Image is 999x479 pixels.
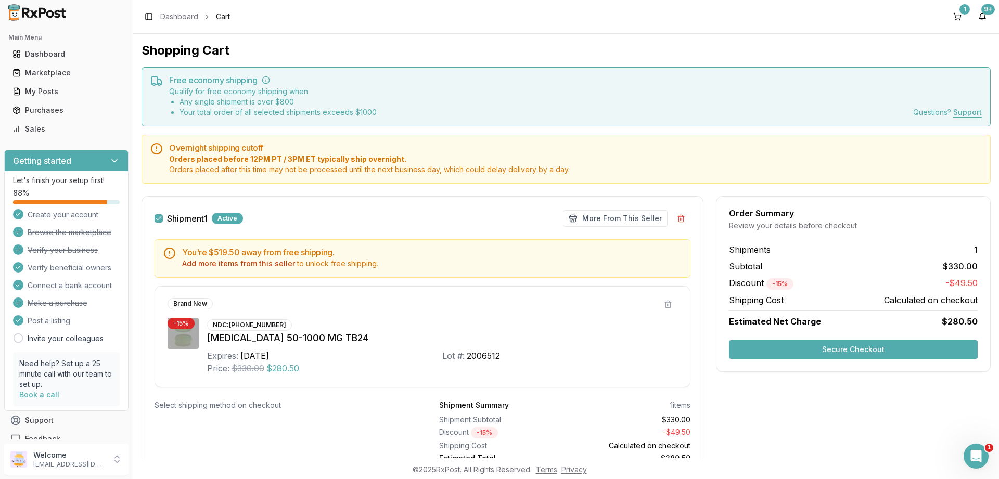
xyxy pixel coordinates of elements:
div: NDC: [PHONE_NUMBER] [207,319,292,331]
button: Marketplace [4,64,129,81]
div: Shipment Summary [439,400,509,410]
div: $280.50 [569,453,691,463]
a: Book a call [19,390,59,399]
div: 1 [959,4,970,15]
a: My Posts [8,82,124,101]
div: Discount [439,427,561,438]
span: Discount [729,278,793,288]
div: $330.00 [569,415,691,425]
div: Price: [207,362,229,374]
img: Janumet XR 50-1000 MG TB24 [168,318,199,349]
span: Estimated Net Charge [729,316,821,327]
div: Review your details before checkout [729,221,978,231]
div: Sales [12,124,120,134]
span: Feedback [25,434,60,444]
button: Sales [4,121,129,137]
button: My Posts [4,83,129,100]
div: - 15 % [471,427,498,438]
span: Subtotal [729,260,762,273]
a: Invite your colleagues [28,333,104,344]
li: Your total order of all selected shipments exceeds $ 1000 [180,107,377,118]
p: Need help? Set up a 25 minute call with our team to set up. [19,358,113,390]
div: Select shipping method on checkout [155,400,406,410]
div: - 15 % [168,318,195,329]
span: Create your account [28,210,98,220]
button: Secure Checkout [729,340,978,359]
span: Orders placed before 12PM PT / 3PM ET typically ship overnight. [169,154,982,164]
img: User avatar [10,451,27,468]
div: 2006512 [467,349,500,362]
div: Purchases [12,105,120,115]
div: [MEDICAL_DATA] 50-1000 MG TB24 [207,331,677,345]
span: Verify your business [28,245,98,255]
div: Brand New [168,298,213,309]
iframe: Intercom live chat [964,444,989,469]
span: Orders placed after this time may not be processed until the next business day, which could delay... [169,164,982,175]
button: 1 [949,8,966,25]
h3: Getting started [13,154,71,167]
p: [EMAIL_ADDRESS][DOMAIN_NAME] [33,460,106,469]
span: Browse the marketplace [28,227,111,238]
div: Estimated Total [439,453,561,463]
h5: Overnight shipping cutoff [169,144,982,152]
h5: Free economy shipping [169,76,982,84]
span: Post a listing [28,316,70,326]
div: Dashboard [12,49,120,59]
a: Terms [536,465,557,474]
div: 1 items [670,400,690,410]
button: More From This Seller [563,210,668,227]
a: Marketplace [8,63,124,82]
span: $280.50 [266,362,299,374]
div: Active [212,213,243,224]
span: $280.50 [942,315,978,328]
button: Support [4,411,129,430]
h5: You're $519.50 away from free shipping. [182,248,682,256]
span: -$49.50 [945,277,978,290]
span: $330.00 [943,260,978,273]
div: Expires: [207,349,238,362]
a: Dashboard [160,11,198,22]
div: [DATE] [240,349,269,362]
img: RxPost Logo [4,4,71,21]
span: Verify beneficial owners [28,263,111,273]
div: to unlock free shipping. [182,258,682,269]
a: Sales [8,120,124,138]
span: $330.00 [232,362,264,374]
span: Calculated on checkout [884,294,978,306]
div: - 15 % [766,278,793,290]
button: 9+ [974,8,991,25]
div: Marketplace [12,68,120,78]
div: Qualify for free economy shipping when [169,86,377,118]
div: My Posts [12,86,120,97]
h1: Shopping Cart [142,42,991,59]
div: Shipment Subtotal [439,415,561,425]
div: Order Summary [729,209,978,217]
button: Purchases [4,102,129,119]
button: Dashboard [4,46,129,62]
nav: breadcrumb [160,11,230,22]
div: Calculated on checkout [569,441,691,451]
li: Any single shipment is over $ 800 [180,97,377,107]
a: Privacy [561,465,587,474]
p: Welcome [33,450,106,460]
span: Make a purchase [28,298,87,308]
div: Shipping Cost [439,441,561,451]
a: Purchases [8,101,124,120]
button: Feedback [4,430,129,448]
button: Add more items from this seller [182,258,295,269]
p: Let's finish your setup first! [13,175,120,186]
span: 88 % [13,188,29,198]
a: Dashboard [8,45,124,63]
div: - $49.50 [569,427,691,438]
div: Lot #: [442,349,465,362]
div: 9+ [981,4,995,15]
h2: Main Menu [8,33,124,42]
span: Cart [216,11,230,22]
label: Shipment 1 [167,214,208,223]
span: Shipping Cost [729,294,784,306]
span: 1 [974,243,978,256]
span: Shipments [729,243,771,256]
div: Questions? [913,107,982,118]
span: Connect a bank account [28,280,112,291]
